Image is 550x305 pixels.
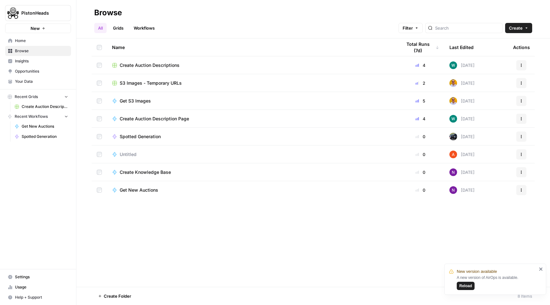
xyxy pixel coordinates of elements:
span: Create [509,25,523,31]
a: Workflows [130,23,159,33]
span: Untitled [120,151,137,158]
img: vaiar9hhcrg879pubqop5lsxqhgw [449,115,457,123]
div: Name [112,39,391,56]
input: Search [435,25,500,31]
img: PistonHeads Logo [7,7,19,19]
div: [DATE] [449,97,475,105]
span: PistonHeads [21,10,60,16]
a: Spotted Generation [12,131,71,142]
span: Get S3 Images [120,98,151,104]
div: [DATE] [449,79,475,87]
a: Your Data [5,76,71,87]
a: Grids [109,23,127,33]
a: Create Auction Descriptions [112,62,391,68]
div: 5 [402,98,439,104]
span: Create Auction Description Page [120,116,189,122]
span: Get New Auctions [120,187,158,193]
a: Create Auction Description Page [112,116,391,122]
div: 4 [402,116,439,122]
a: All [94,23,107,33]
div: [DATE] [449,186,475,194]
div: [DATE] [449,133,475,140]
div: 0 [402,151,439,158]
span: Insights [15,58,68,64]
button: Filter [398,23,423,33]
img: vaiar9hhcrg879pubqop5lsxqhgw [449,61,457,69]
span: Create Auction Descriptions [22,104,68,110]
span: Home [15,38,68,44]
div: Total Runs (7d) [402,39,439,56]
span: Recent Grids [15,94,38,100]
span: Recent Workflows [15,114,48,119]
div: 8 Items [518,293,532,299]
img: mtm3mwwjid4nvhapkft0keo1ean8 [449,79,457,87]
span: Browse [15,48,68,54]
a: Settings [5,272,71,282]
a: Browse [5,46,71,56]
a: Spotted Generation [112,133,391,140]
span: Create Folder [104,293,131,299]
button: Recent Workflows [5,112,71,121]
div: 0 [402,169,439,175]
span: Create Knowledge Base [120,169,171,175]
button: Reload [457,282,475,290]
div: [DATE] [449,151,475,158]
a: Create Auction Descriptions [12,102,71,112]
div: 0 [402,187,439,193]
img: cje7zb9ux0f2nqyv5qqgv3u0jxek [449,151,457,158]
a: Untitled [112,151,391,158]
img: kedmmdess6i2jj5txyq6cw0yj4oc [449,168,457,176]
span: Reload [459,283,472,289]
span: Opportunities [15,68,68,74]
div: A new version of AirOps is available. [457,275,537,290]
span: Spotted Generation [22,134,68,139]
div: [DATE] [449,168,475,176]
a: Get S3 Images [112,98,391,104]
button: Help + Support [5,292,71,302]
img: mtm3mwwjid4nvhapkft0keo1ean8 [449,97,457,105]
span: Settings [15,274,68,280]
span: S3 Images - Temporary URLs [120,80,182,86]
a: Get New Auctions [12,121,71,131]
div: [DATE] [449,61,475,69]
button: Recent Grids [5,92,71,102]
span: Filter [403,25,413,31]
span: Usage [15,284,68,290]
button: close [539,266,543,272]
a: Home [5,36,71,46]
div: 4 [402,62,439,68]
a: S3 Images - Temporary URLs [112,80,391,86]
button: Workspace: PistonHeads [5,5,71,21]
div: Last Edited [449,39,474,56]
span: New version available [457,268,497,275]
div: 0 [402,133,439,140]
span: Create Auction Descriptions [120,62,180,68]
span: New [31,25,40,32]
div: Actions [513,39,530,56]
img: v50jy79koy92p6vu4htul1svdnm9 [449,133,457,140]
a: Create Knowledge Base [112,169,391,175]
button: Create [505,23,532,33]
button: Create Folder [94,291,135,301]
span: Get New Auctions [22,124,68,129]
a: Usage [5,282,71,292]
a: Insights [5,56,71,66]
span: Your Data [15,79,68,84]
div: Browse [94,8,122,18]
a: Get New Auctions [112,187,391,193]
span: Spotted Generation [120,133,161,140]
button: New [5,24,71,33]
div: [DATE] [449,115,475,123]
div: 2 [402,80,439,86]
span: Help + Support [15,294,68,300]
a: Opportunities [5,66,71,76]
img: kedmmdess6i2jj5txyq6cw0yj4oc [449,186,457,194]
